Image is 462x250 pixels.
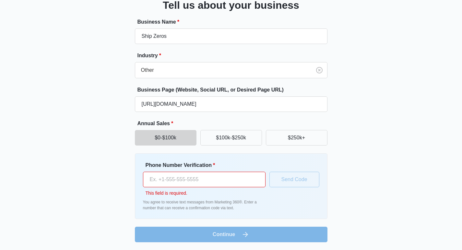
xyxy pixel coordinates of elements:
[137,52,330,60] label: Industry
[135,130,196,146] button: $0-$100k
[143,199,266,211] p: You agree to receive text messages from Marketing 360®. Enter a number that can receive a confirm...
[135,28,327,44] input: e.g. Jane's Plumbing
[314,65,325,75] button: Clear
[137,18,330,26] label: Business Name
[137,86,330,94] label: Business Page (Website, Social URL, or Desired Page URL)
[200,130,262,146] button: $100k-$250k
[135,96,327,112] input: e.g. janesplumbing.com
[146,190,266,197] p: This field is required.
[266,130,327,146] button: $250k+
[137,120,330,127] label: Annual Sales
[143,172,266,187] input: Ex. +1-555-555-5555
[146,161,268,169] label: Phone Number Verification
